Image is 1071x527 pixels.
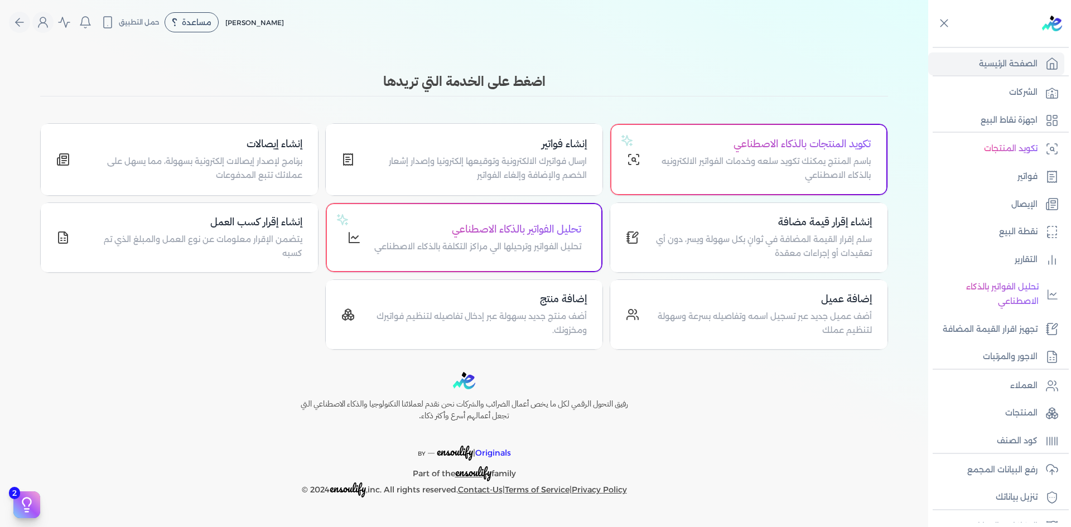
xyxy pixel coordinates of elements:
p: فواتير [1017,170,1038,184]
h4: تحليل الفواتير بالذكاء الاصطناعي [374,221,581,238]
a: تنزيل بياناتك [928,486,1064,509]
img: logo [453,372,475,389]
a: تجهيز اقرار القيمة المضافة [928,318,1064,341]
h4: إضافة عميل [653,291,872,307]
a: الاجور والمرتبات [928,345,1064,369]
a: الشركات [928,81,1064,104]
p: الاجور والمرتبات [983,350,1038,364]
p: سلم إقرار القيمة المضافة في ثوانٍ بكل سهولة ويسر، دون أي تعقيدات أو إجراءات معقدة [653,233,872,261]
span: 2 [9,487,20,499]
p: الإيصال [1011,197,1038,212]
a: Terms of Service [505,485,570,495]
p: برنامج لإصدار إيصالات إلكترونية بسهولة، مما يسهل على عملائك تتبع المدفوعات [83,154,302,183]
a: ensoulify [455,468,491,478]
a: رفع البيانات المجمع [928,458,1064,482]
p: تحليل الفواتير وترحيلها الي مراكز التكلفة بالذكاء الاصطناعي [374,240,581,254]
p: تحليل الفواتير بالذكاء الاصطناعي [934,280,1039,308]
p: التقارير [1015,253,1038,267]
sup: __ [428,447,435,454]
p: تنزيل بياناتك [996,490,1038,505]
h4: إنشاء إقرار كسب العمل [83,214,302,230]
p: اجهزة نقاط البيع [981,113,1038,128]
h4: إنشاء إقرار قيمة مضافة [653,214,872,230]
p: باسم المنتج يمكنك تكويد سلعه وخدمات الفواتير الالكترونيه بالذكاء الاصطناعي [654,154,871,183]
span: مساعدة [182,18,211,26]
img: logo [1042,16,1062,31]
a: نقطة البيع [928,220,1064,244]
a: إنشاء إيصالاتبرنامج لإصدار إيصالات إلكترونية بسهولة، مما يسهل على عملائك تتبع المدفوعات [40,123,319,196]
p: العملاء [1010,379,1038,393]
p: الصفحة الرئيسية [979,57,1038,71]
span: حمل التطبيق [119,17,160,27]
p: الشركات [1009,85,1038,100]
a: إنشاء إقرار كسب العمليتضمن الإقرار معلومات عن نوع العمل والمبلغ الذي تم كسبه [40,202,319,273]
h6: رفيق التحول الرقمي لكل ما يخص أعمال الضرائب والشركات نحن نقدم لعملائنا التكنولوجيا والذكاء الاصطن... [277,398,652,422]
a: الصفحة الرئيسية [928,52,1064,76]
a: تكويد المنتجات [928,137,1064,161]
a: إنشاء فواتيرارسال فواتيرك الالكترونية وتوقيعها إلكترونيا وإصدار إشعار الخصم والإضافة وإلغاء الفواتير [325,123,604,196]
p: تكويد المنتجات [984,142,1038,156]
a: إضافة منتجأضف منتج جديد بسهولة عبر إدخال تفاصيله لتنظيم فواتيرك ومخزونك. [325,279,604,350]
a: اجهزة نقاط البيع [928,109,1064,132]
a: تكويد المنتجات بالذكاء الاصطناعيباسم المنتج يمكنك تكويد سلعه وخدمات الفواتير الالكترونيه بالذكاء ... [610,123,888,196]
a: فواتير [928,165,1064,188]
h4: تكويد المنتجات بالذكاء الاصطناعي [654,136,871,152]
span: ensoulify [330,480,366,497]
div: مساعدة [165,12,219,32]
a: المنتجات [928,402,1064,425]
span: BY [418,450,426,457]
a: Contact-Us [458,485,503,495]
button: حمل التطبيق [98,13,162,32]
a: التقارير [928,248,1064,272]
p: تجهيز اقرار القيمة المضافة [943,322,1038,337]
h3: اضغط على الخدمة التي تريدها [40,71,888,91]
a: كود الصنف [928,429,1064,453]
a: تحليل الفواتير بالذكاء الاصطناعيتحليل الفواتير وترحيلها الي مراكز التكلفة بالذكاء الاصطناعي [325,202,604,273]
p: يتضمن الإقرار معلومات عن نوع العمل والمبلغ الذي تم كسبه [83,233,302,261]
p: كود الصنف [997,434,1038,448]
a: العملاء [928,374,1064,398]
span: ensoulify [437,443,473,460]
span: Originals [475,448,511,458]
a: الإيصال [928,193,1064,216]
h4: إضافة منتج [368,291,587,307]
a: تحليل الفواتير بالذكاء الاصطناعي [928,275,1064,313]
h4: إنشاء فواتير [368,136,587,152]
span: [PERSON_NAME] [225,18,284,27]
p: أضف عميل جديد عبر تسجيل اسمه وتفاصيله بسرعة وسهولة لتنظيم عملك [653,310,872,338]
p: أضف منتج جديد بسهولة عبر إدخال تفاصيله لتنظيم فواتيرك ومخزونك. [368,310,587,338]
a: إنشاء إقرار قيمة مضافةسلم إقرار القيمة المضافة في ثوانٍ بكل سهولة ويسر، دون أي تعقيدات أو إجراءات... [610,202,888,273]
p: | [277,431,652,461]
span: ensoulify [455,463,491,481]
a: Privacy Policy [572,485,627,495]
p: ارسال فواتيرك الالكترونية وتوقيعها إلكترونيا وإصدار إشعار الخصم والإضافة وإلغاء الفواتير [368,154,587,183]
p: © 2024 ,inc. All rights reserved. | | [277,481,652,497]
p: المنتجات [1005,406,1038,420]
a: إضافة عميلأضف عميل جديد عبر تسجيل اسمه وتفاصيله بسرعة وسهولة لتنظيم عملك [610,279,888,350]
p: نقطة البيع [999,225,1038,239]
button: 2 [13,491,40,518]
h4: إنشاء إيصالات [83,136,302,152]
p: Part of the family [277,461,652,481]
p: رفع البيانات المجمع [967,463,1038,477]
